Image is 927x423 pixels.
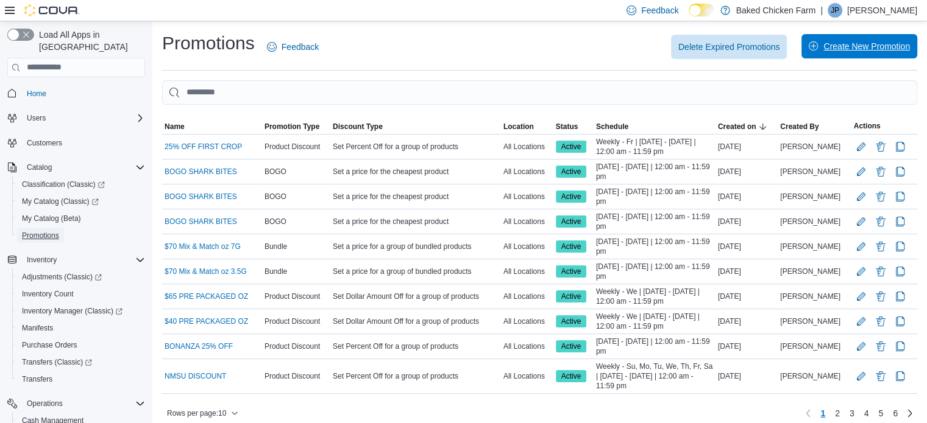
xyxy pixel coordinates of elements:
button: Delete Promotion [873,189,888,204]
span: Active [561,291,581,302]
a: Manifests [17,321,58,335]
a: Classification (Classic) [12,176,150,193]
span: Users [22,111,145,125]
a: Feedback [262,35,324,59]
a: My Catalog (Beta) [17,211,86,226]
span: [PERSON_NAME] [780,192,840,201]
button: Delete Promotion [873,214,888,229]
a: Adjustments (Classic) [17,270,107,284]
span: Bundle [265,242,287,251]
span: All Locations [503,167,545,177]
span: 6 [893,407,898,419]
span: Discount Type [333,122,383,131]
span: Promotions [22,231,59,240]
span: Created on [718,122,756,131]
button: Delete Promotion [873,164,888,179]
span: Inventory Count [22,289,74,299]
span: Create New Promotion [823,40,910,52]
span: All Locations [503,292,545,301]
span: [DATE] - [DATE] | 12:00 am - 11:59 pm [596,337,713,356]
span: Active [556,166,587,178]
button: Users [22,111,51,125]
span: Active [561,216,581,227]
span: [PERSON_NAME] [780,316,840,326]
button: Status [553,119,594,134]
span: Users [27,113,46,123]
button: Rows per page:10 [162,406,243,421]
span: Customers [27,138,62,148]
span: Active [561,316,581,327]
button: Home [2,85,150,102]
a: Home [22,86,51,101]
span: Catalog [22,160,145,175]
button: Discount Type [330,119,501,134]
span: Created By [780,122,819,131]
span: [PERSON_NAME] [780,217,840,226]
a: Customers [22,136,67,150]
span: Customers [22,135,145,150]
a: Page 4 of 6 [859,404,874,423]
button: Created By [778,119,851,134]
span: 2 [835,407,840,419]
span: 3 [850,407,854,419]
ul: Pagination for table: [815,404,903,423]
span: Active [561,166,581,177]
button: Inventory [22,253,62,267]
span: [DATE] - [DATE] | 12:00 am - 11:59 pm [596,262,713,281]
span: All Locations [503,142,545,152]
span: Catalog [27,163,52,172]
span: Inventory Count [17,287,145,301]
div: [DATE] [716,164,778,179]
span: [PERSON_NAME] [780,267,840,276]
button: Edit Promotion [854,339,868,354]
button: Edit Promotion [854,164,868,179]
span: Weekly - We | [DATE] - [DATE] | 12:00 am - 11:59 pm [596,287,713,306]
span: Product Discount [265,316,320,326]
span: Active [561,371,581,382]
button: My Catalog (Beta) [12,210,150,227]
a: Inventory Manager (Classic) [17,304,127,318]
nav: Pagination for table: [801,404,917,423]
span: Load All Apps in [GEOGRAPHIC_DATA] [34,29,145,53]
span: Active [556,265,587,278]
h1: Promotions [162,31,255,55]
p: [PERSON_NAME] [847,3,917,18]
span: Active [561,266,581,277]
a: Transfers (Classic) [12,354,150,371]
div: [DATE] [716,289,778,304]
div: Set a price for the cheapest product [330,164,501,179]
span: My Catalog (Beta) [22,214,81,223]
span: Weekly - We | [DATE] - [DATE] | 12:00 am - 11:59 pm [596,312,713,331]
span: Active [556,141,587,153]
button: Purchase Orders [12,337,150,354]
button: Clone Promotion [893,264,907,279]
span: [DATE] - [DATE] | 12:00 am - 11:59 pm [596,187,713,206]
span: Active [556,340,587,352]
button: Edit Promotion [854,214,868,229]
a: Purchase Orders [17,338,82,352]
button: Created on [716,119,778,134]
img: Cova [24,4,79,16]
span: Product Discount [265,371,320,381]
a: Transfers (Classic) [17,355,97,369]
span: Feedback [641,4,678,16]
span: My Catalog (Classic) [17,194,145,209]
a: Adjustments (Classic) [12,268,150,285]
button: Manifests [12,320,150,337]
a: Inventory Manager (Classic) [12,302,150,320]
a: Promotions [17,228,64,243]
span: Classification (Classic) [17,177,145,192]
span: Delete Expired Promotions [678,41,780,53]
a: $65 PRE PACKAGED OZ [165,292,248,301]
a: BOGO SHARK BITES [165,192,237,201]
span: Schedule [596,122,628,131]
a: Page 6 of 6 [888,404,903,423]
button: Page 1 of 6 [815,404,830,423]
span: BOGO [265,192,286,201]
div: Set Percent Off for a group of products [330,339,501,354]
span: BOGO [265,217,286,226]
span: Inventory Manager (Classic) [22,306,123,316]
span: [PERSON_NAME] [780,371,840,381]
button: Edit Promotion [854,289,868,304]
